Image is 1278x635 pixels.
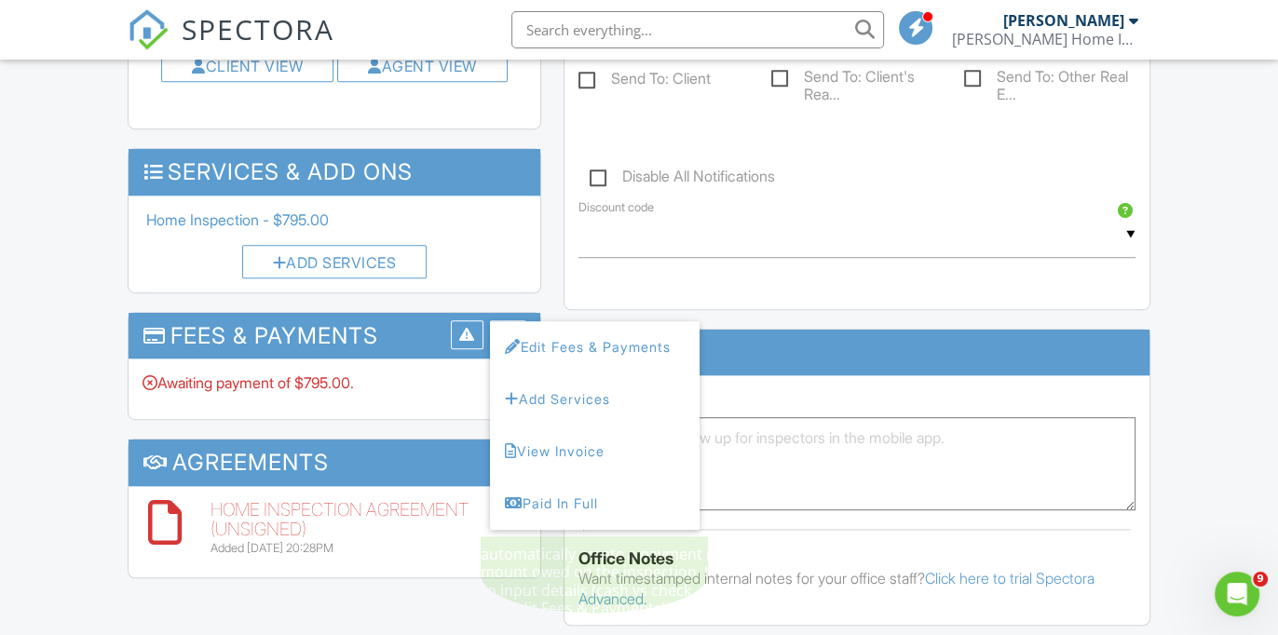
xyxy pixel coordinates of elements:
[1003,11,1124,30] div: [PERSON_NAME]
[578,70,711,93] label: Send To: Client
[564,330,1149,375] h3: Notes
[128,25,334,64] a: SPECTORA
[128,9,169,50] img: The Best Home Inspection Software - Spectora
[1253,572,1268,587] span: 9
[182,9,334,48] span: SPECTORA
[146,210,329,229] span: Home Inspection - $795.00
[578,569,1094,608] a: Click here to trial Spectora Advanced.
[964,68,1135,91] label: Send To: Other Real Estate Agent
[211,541,526,556] div: Added [DATE] 20:28PM
[578,568,1135,610] p: Want timestamped internal notes for your office staff?
[129,313,539,358] h3: Fees & Payments
[211,500,526,539] h6: Home Inspection Agreement (Unsigned)
[1215,572,1259,616] iframe: Intercom live chat
[771,68,942,91] label: Send To: Client's Real Estate Agent
[578,389,1135,408] h5: Inspector Notes
[952,30,1138,48] div: Thompson Home Inspection Inc.
[490,321,700,373] a: Edit Fees & Payments
[129,149,539,195] h3: Services & Add ons
[143,372,354,393] div: Awaiting payment of $795.00.
[242,245,428,278] div: Add Services
[129,439,539,485] h3: Agreements
[511,11,884,48] input: Search everything...
[211,500,526,556] a: Home Inspection Agreement (Unsigned) Added [DATE] 20:28PM
[368,57,477,75] a: Agent View
[578,549,1135,568] div: Office Notes
[590,168,775,191] label: Disable All Notifications
[143,209,525,230] li: Service: Home Inspection
[578,199,654,216] label: Discount code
